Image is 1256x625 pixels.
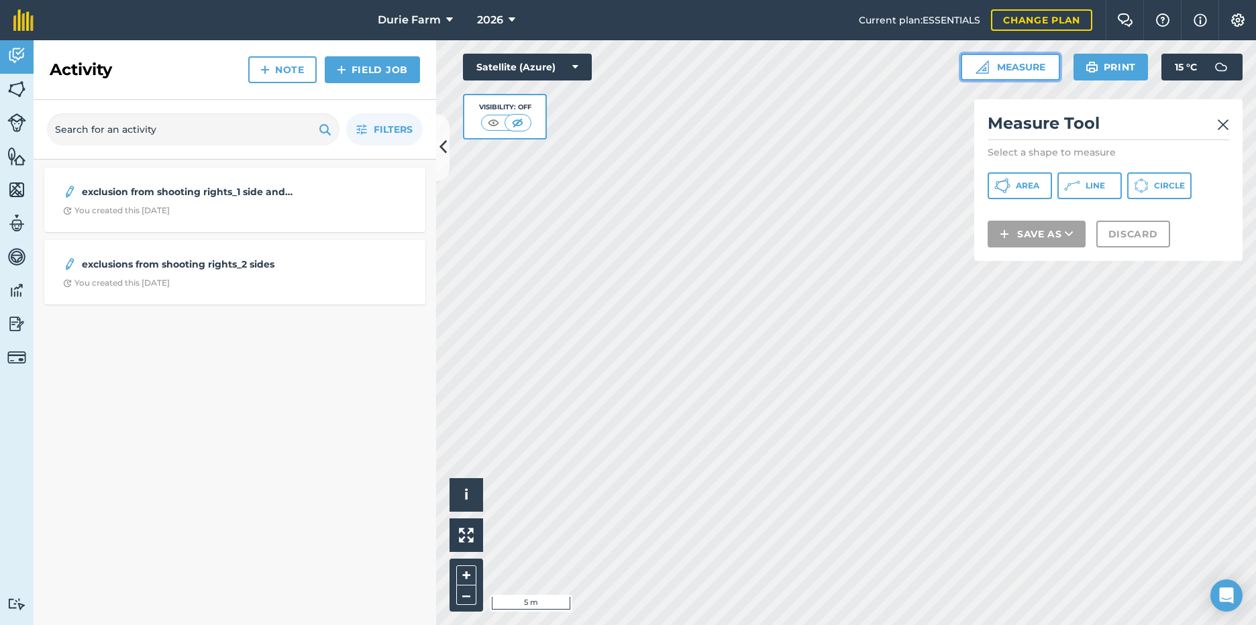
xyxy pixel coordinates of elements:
[1217,117,1229,133] img: svg+xml;base64,PHN2ZyB4bWxucz0iaHR0cDovL3d3dy53My5vcmcvMjAwMC9zdmciIHdpZHRoPSIyMiIgaGVpZ2h0PSIzMC...
[1230,13,1246,27] img: A cog icon
[1208,54,1235,80] img: svg+xml;base64,PD94bWwgdmVyc2lvbj0iMS4wIiBlbmNvZGluZz0idXRmLTgiPz4KPCEtLSBHZW5lcmF0b3I6IEFkb2JlIE...
[63,278,170,288] div: You created this [DATE]
[976,60,989,74] img: Ruler icon
[509,116,526,129] img: svg+xml;base64,PHN2ZyB4bWxucz0iaHR0cDovL3d3dy53My5vcmcvMjAwMC9zdmciIHdpZHRoPSI1MCIgaGVpZ2h0PSI0MC...
[1096,221,1170,247] button: Discard
[374,122,413,137] span: Filters
[459,528,474,543] img: Four arrows, one pointing top left, one top right, one bottom right and the last bottom left
[52,248,417,296] a: exclusions from shooting rights_2 sidesClock with arrow pointing clockwiseYou created this [DATE]
[7,247,26,267] img: svg+xml;base64,PD94bWwgdmVyc2lvbj0iMS4wIiBlbmNvZGluZz0idXRmLTgiPz4KPCEtLSBHZW5lcmF0b3I6IEFkb2JlIE...
[1086,180,1105,191] span: Line
[7,348,26,367] img: svg+xml;base64,PD94bWwgdmVyc2lvbj0iMS4wIiBlbmNvZGluZz0idXRmLTgiPz4KPCEtLSBHZW5lcmF0b3I6IEFkb2JlIE...
[1016,180,1039,191] span: Area
[485,116,502,129] img: svg+xml;base64,PHN2ZyB4bWxucz0iaHR0cDovL3d3dy53My5vcmcvMjAwMC9zdmciIHdpZHRoPSI1MCIgaGVpZ2h0PSI0MC...
[7,79,26,99] img: svg+xml;base64,PHN2ZyB4bWxucz0iaHR0cDovL3d3dy53My5vcmcvMjAwMC9zdmciIHdpZHRoPSI1NiIgaGVpZ2h0PSI2MC...
[1194,12,1207,28] img: svg+xml;base64,PHN2ZyB4bWxucz0iaHR0cDovL3d3dy53My5vcmcvMjAwMC9zdmciIHdpZHRoPSIxNyIgaGVpZ2h0PSIxNy...
[50,59,112,80] h2: Activity
[7,113,26,132] img: svg+xml;base64,PD94bWwgdmVyc2lvbj0iMS4wIiBlbmNvZGluZz0idXRmLTgiPz4KPCEtLSBHZW5lcmF0b3I6IEFkb2JlIE...
[961,54,1060,80] button: Measure
[52,176,417,224] a: exclusion from shooting rights_1 side and propertiesClock with arrow pointing clockwiseYou create...
[1074,54,1149,80] button: Print
[63,279,72,288] img: Clock with arrow pointing clockwise
[82,257,295,272] strong: exclusions from shooting rights_2 sides
[988,113,1229,140] h2: Measure Tool
[1175,54,1197,80] span: 15 ° C
[63,256,76,272] img: svg+xml;base64,PD94bWwgdmVyc2lvbj0iMS4wIiBlbmNvZGluZz0idXRmLTgiPz4KPCEtLSBHZW5lcmF0b3I6IEFkb2JlIE...
[319,121,331,137] img: svg+xml;base64,PHN2ZyB4bWxucz0iaHR0cDovL3d3dy53My5vcmcvMjAwMC9zdmciIHdpZHRoPSIxOSIgaGVpZ2h0PSIyNC...
[7,598,26,610] img: svg+xml;base64,PD94bWwgdmVyc2lvbj0iMS4wIiBlbmNvZGluZz0idXRmLTgiPz4KPCEtLSBHZW5lcmF0b3I6IEFkb2JlIE...
[988,172,1052,199] button: Area
[988,146,1229,159] p: Select a shape to measure
[337,62,346,78] img: svg+xml;base64,PHN2ZyB4bWxucz0iaHR0cDovL3d3dy53My5vcmcvMjAwMC9zdmciIHdpZHRoPSIxNCIgaGVpZ2h0PSIyNC...
[7,46,26,66] img: svg+xml;base64,PD94bWwgdmVyc2lvbj0iMS4wIiBlbmNvZGluZz0idXRmLTgiPz4KPCEtLSBHZW5lcmF0b3I6IEFkb2JlIE...
[991,9,1092,31] a: Change plan
[7,180,26,200] img: svg+xml;base64,PHN2ZyB4bWxucz0iaHR0cDovL3d3dy53My5vcmcvMjAwMC9zdmciIHdpZHRoPSI1NiIgaGVpZ2h0PSI2MC...
[988,221,1086,247] button: Save as
[1127,172,1192,199] button: Circle
[260,62,270,78] img: svg+xml;base64,PHN2ZyB4bWxucz0iaHR0cDovL3d3dy53My5vcmcvMjAwMC9zdmciIHdpZHRoPSIxNCIgaGVpZ2h0PSIyNC...
[859,13,980,27] span: Current plan : ESSENTIALS
[477,12,503,28] span: 2026
[464,486,468,503] span: i
[1000,226,1009,242] img: svg+xml;base64,PHN2ZyB4bWxucz0iaHR0cDovL3d3dy53My5vcmcvMjAwMC9zdmciIHdpZHRoPSIxNCIgaGVpZ2h0PSIyNC...
[1210,579,1243,612] div: Open Intercom Messenger
[1086,59,1098,75] img: svg+xml;base64,PHN2ZyB4bWxucz0iaHR0cDovL3d3dy53My5vcmcvMjAwMC9zdmciIHdpZHRoPSIxOSIgaGVpZ2h0PSIyNC...
[456,585,476,605] button: –
[325,56,420,83] a: Field Job
[248,56,317,83] a: Note
[346,113,423,146] button: Filters
[13,9,34,31] img: fieldmargin Logo
[1161,54,1243,80] button: 15 °C
[1117,13,1133,27] img: Two speech bubbles overlapping with the left bubble in the forefront
[82,184,295,199] strong: exclusion from shooting rights_1 side and properties
[479,102,531,113] div: Visibility: Off
[1154,180,1185,191] span: Circle
[7,146,26,166] img: svg+xml;base64,PHN2ZyB4bWxucz0iaHR0cDovL3d3dy53My5vcmcvMjAwMC9zdmciIHdpZHRoPSI1NiIgaGVpZ2h0PSI2MC...
[378,12,441,28] span: Durie Farm
[463,54,592,80] button: Satellite (Azure)
[456,565,476,585] button: +
[7,280,26,300] img: svg+xml;base64,PD94bWwgdmVyc2lvbj0iMS4wIiBlbmNvZGluZz0idXRmLTgiPz4KPCEtLSBHZW5lcmF0b3I6IEFkb2JlIE...
[63,184,76,200] img: svg+xml;base64,PD94bWwgdmVyc2lvbj0iMS4wIiBlbmNvZGluZz0idXRmLTgiPz4KPCEtLSBHZW5lcmF0b3I6IEFkb2JlIE...
[7,213,26,233] img: svg+xml;base64,PD94bWwgdmVyc2lvbj0iMS4wIiBlbmNvZGluZz0idXRmLTgiPz4KPCEtLSBHZW5lcmF0b3I6IEFkb2JlIE...
[63,207,72,215] img: Clock with arrow pointing clockwise
[47,113,339,146] input: Search for an activity
[450,478,483,512] button: i
[7,314,26,334] img: svg+xml;base64,PD94bWwgdmVyc2lvbj0iMS4wIiBlbmNvZGluZz0idXRmLTgiPz4KPCEtLSBHZW5lcmF0b3I6IEFkb2JlIE...
[1155,13,1171,27] img: A question mark icon
[1057,172,1122,199] button: Line
[63,205,170,216] div: You created this [DATE]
